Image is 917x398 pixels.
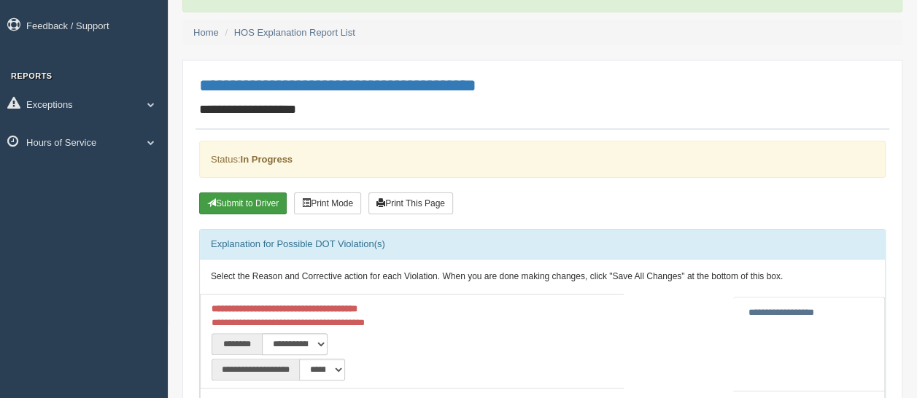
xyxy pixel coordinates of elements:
[200,260,885,294] div: Select the Reason and Corrective action for each Violation. When you are done making changes, cli...
[200,230,885,259] div: Explanation for Possible DOT Violation(s)
[199,141,886,178] div: Status:
[199,192,287,214] button: Submit To Driver
[193,27,219,38] a: Home
[240,154,293,165] strong: In Progress
[294,192,361,214] button: Print Mode
[234,27,355,38] a: HOS Explanation Report List
[368,192,453,214] button: Print This Page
